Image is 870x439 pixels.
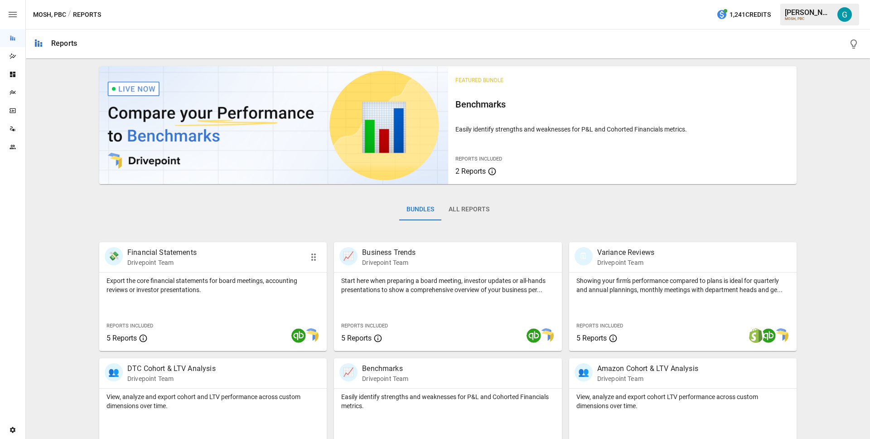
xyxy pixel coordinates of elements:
[785,17,832,21] div: MOSH, PBC
[597,363,698,374] p: Amazon Cohort & LTV Analysis
[597,374,698,383] p: Drivepoint Team
[597,247,654,258] p: Variance Reviews
[399,199,441,220] button: Bundles
[576,323,623,329] span: Reports Included
[106,276,319,294] p: Export the core financial statements for board meetings, accounting reviews or investor presentat...
[339,363,358,381] div: 📈
[105,247,123,265] div: 💸
[51,39,77,48] div: Reports
[106,323,153,329] span: Reports Included
[576,392,789,410] p: View, analyze and export cohort LTV performance across custom dimensions over time.
[339,247,358,265] div: 📈
[832,2,857,27] button: Gavin Acres
[362,258,416,267] p: Drivepoint Team
[576,334,607,342] span: 5 Reports
[837,7,852,22] img: Gavin Acres
[68,9,71,20] div: /
[455,125,790,134] p: Easily identify strengths and weaknesses for P&L and Cohorted Financials metrics.
[341,392,554,410] p: Easily identify strengths and weaknesses for P&L and Cohorted Financials metrics.
[527,328,541,343] img: quickbooks
[575,363,593,381] div: 👥
[730,9,771,20] span: 1,241 Credits
[455,156,502,162] span: Reports Included
[455,77,503,83] span: Featured Bundle
[341,323,388,329] span: Reports Included
[785,8,832,17] div: [PERSON_NAME]
[291,328,306,343] img: quickbooks
[127,247,197,258] p: Financial Statements
[106,334,137,342] span: 5 Reports
[455,167,486,176] span: 2 Reports
[575,247,593,265] div: 🗓
[362,363,408,374] p: Benchmarks
[713,6,774,23] button: 1,241Credits
[362,374,408,383] p: Drivepoint Team
[597,258,654,267] p: Drivepoint Team
[106,392,319,410] p: View, analyze and export cohort and LTV performance across custom dimensions over time.
[341,334,372,342] span: 5 Reports
[455,97,790,112] h6: Benchmarks
[127,363,216,374] p: DTC Cohort & LTV Analysis
[761,328,776,343] img: quickbooks
[539,328,554,343] img: smart model
[362,247,416,258] p: Business Trends
[105,363,123,381] div: 👥
[576,276,789,294] p: Showing your firm's performance compared to plans is ideal for quarterly and annual plannings, mo...
[127,258,197,267] p: Drivepoint Team
[33,9,66,20] button: MOSH, PBC
[304,328,319,343] img: smart model
[99,66,448,184] img: video thumbnail
[774,328,788,343] img: smart model
[127,374,216,383] p: Drivepoint Team
[749,328,763,343] img: shopify
[341,276,554,294] p: Start here when preparing a board meeting, investor updates or all-hands presentations to show a ...
[441,199,497,220] button: All Reports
